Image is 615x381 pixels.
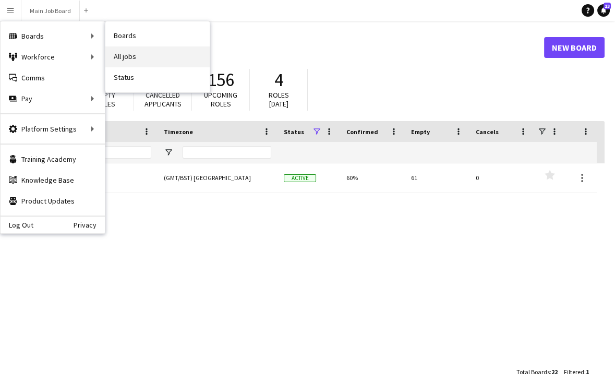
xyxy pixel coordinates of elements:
span: Cancelled applicants [144,90,182,109]
a: All jobs [105,46,210,67]
span: Filtered [564,368,584,376]
a: Training Academy [1,149,105,170]
h1: Boards [18,40,544,55]
a: Status [105,67,210,88]
span: 1 [586,368,589,376]
input: Timezone Filter Input [183,146,271,159]
a: Boards [105,26,210,46]
div: Pay [1,88,105,109]
span: 13 [604,3,611,9]
span: 22 [551,368,558,376]
span: Roles [DATE] [269,90,289,109]
a: 13 [597,4,610,17]
span: Status [284,128,304,136]
a: Comms [1,67,105,88]
span: Upcoming roles [204,90,237,109]
button: Open Filter Menu [164,148,173,157]
a: Privacy [74,221,105,229]
div: 61 [405,163,469,192]
a: New Board [544,37,605,58]
span: Timezone [164,128,193,136]
div: Platform Settings [1,118,105,139]
span: 4 [274,68,283,91]
div: Boards [1,26,105,46]
span: Total Boards [516,368,550,376]
span: Active [284,174,316,182]
div: 60% [340,163,405,192]
span: Empty [411,128,430,136]
span: Confirmed [346,128,378,136]
a: Product Updates [1,190,105,211]
div: (GMT/BST) [GEOGRAPHIC_DATA] [158,163,278,192]
span: Cancels [476,128,499,136]
a: Knowledge Base [1,170,105,190]
div: 0 [469,163,534,192]
button: Main Job Board [21,1,80,21]
span: 156 [208,68,234,91]
a: Log Out [1,221,33,229]
div: Workforce [1,46,105,67]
